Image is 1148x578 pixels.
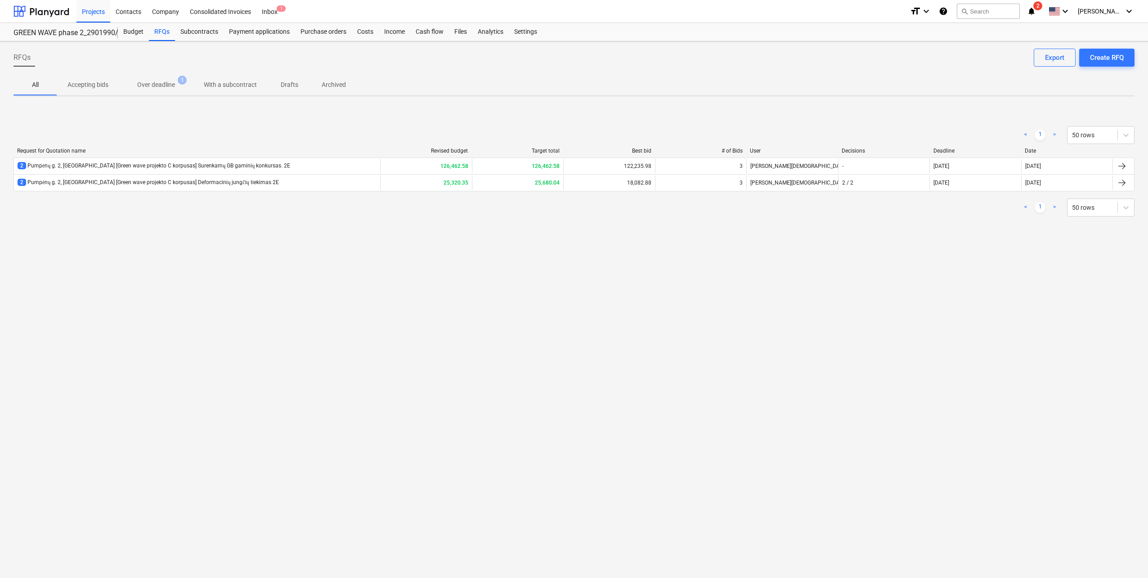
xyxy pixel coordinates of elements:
[1035,202,1045,213] a: Page 1 is your current page
[842,163,843,169] div: -
[224,23,295,41] a: Payment applications
[18,179,279,186] div: Pumpėnų g. 2, [GEOGRAPHIC_DATA] [Green wave projekto C korpusas] Deformacinių jungčių tiekimas 2E
[1034,49,1076,67] button: Export
[961,8,968,15] span: search
[137,80,175,90] p: Over deadline
[13,28,107,38] div: GREEN WAVE phase 2_2901990/2901996/2901997
[322,80,346,90] p: Archived
[18,162,290,170] div: Pumpėnų g. 2, [GEOGRAPHIC_DATA] [Green wave projekto C korpusas] Surenkamų GB gaminių konkursas. 2E
[740,163,743,169] div: 3
[1025,163,1041,169] div: [DATE]
[746,176,838,190] div: [PERSON_NAME][DEMOGRAPHIC_DATA]
[67,80,108,90] p: Accepting bids
[659,148,743,154] div: # of Bids
[384,148,468,154] div: Revised budget
[24,80,46,90] p: All
[933,163,949,169] div: [DATE]
[178,76,187,85] span: 1
[567,148,651,154] div: Best bid
[278,80,300,90] p: Drafts
[1078,8,1123,15] span: [PERSON_NAME][DEMOGRAPHIC_DATA]
[939,6,948,17] i: Knowledge base
[149,23,175,41] a: RFQs
[175,23,224,41] a: Subcontracts
[842,180,853,186] div: 2 / 2
[13,52,31,63] span: RFQs
[1020,130,1031,140] a: Previous page
[1090,52,1124,63] div: Create RFQ
[933,148,1018,154] div: Deadline
[449,23,472,41] a: Files
[18,179,26,186] span: 2
[1079,49,1135,67] button: Create RFQ
[1025,180,1041,186] div: [DATE]
[410,23,449,41] a: Cash flow
[563,159,655,173] div: 122,235.98
[1103,535,1148,578] iframe: Chat Widget
[1124,6,1135,17] i: keyboard_arrow_down
[933,180,949,186] div: [DATE]
[1035,130,1045,140] a: Page 1 is your current page
[440,163,468,169] b: 126,462.58
[18,162,26,169] span: 2
[17,148,377,154] div: Request for Quotation name
[277,5,286,12] span: 1
[295,23,352,41] a: Purchase orders
[740,180,743,186] div: 3
[1025,148,1109,154] div: Date
[532,163,560,169] b: 126,462.58
[1033,1,1042,10] span: 2
[1049,202,1060,213] a: Next page
[1027,6,1036,17] i: notifications
[746,159,838,173] div: [PERSON_NAME][DEMOGRAPHIC_DATA]
[535,180,560,186] b: 25,680.04
[1045,52,1064,63] div: Export
[1020,202,1031,213] a: Previous page
[842,148,926,154] div: Decisions
[379,23,410,41] a: Income
[475,148,560,154] div: Target total
[118,23,149,41] a: Budget
[1060,6,1071,17] i: keyboard_arrow_down
[509,23,543,41] a: Settings
[472,23,509,41] a: Analytics
[1049,130,1060,140] a: Next page
[957,4,1020,19] button: Search
[910,6,921,17] i: format_size
[921,6,932,17] i: keyboard_arrow_down
[204,80,257,90] p: With a subcontract
[750,148,834,154] div: User
[352,23,379,41] a: Costs
[444,180,468,186] b: 25,320.35
[563,176,655,190] div: 18,082.88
